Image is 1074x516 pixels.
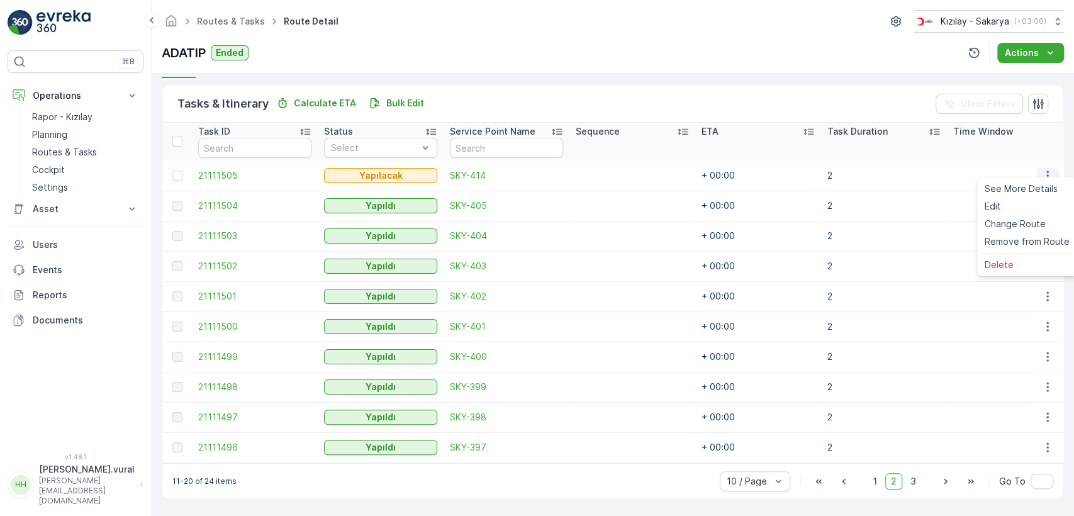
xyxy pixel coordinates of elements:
button: Yapıldı [324,349,437,364]
td: 2 [821,372,947,402]
img: logo_light-DOdMpM7g.png [36,10,91,35]
p: Clear Filters [961,98,1015,110]
a: SKY-402 [450,290,563,303]
a: Homepage [164,19,178,30]
div: Toggle Row Selected [172,231,182,241]
span: 21111503 [198,230,311,242]
button: Yapıldı [324,379,437,395]
button: Kızılay - Sakarya(+03:00) [914,10,1064,33]
img: k%C4%B1z%C4%B1lay_DTAvauz.png [914,14,936,28]
button: Asset [8,196,143,222]
div: Toggle Row Selected [172,261,182,271]
span: SKY-397 [450,441,563,454]
td: 2 [821,191,947,221]
p: Sequence [576,125,620,138]
p: [PERSON_NAME][EMAIL_ADDRESS][DOMAIN_NAME] [39,476,135,506]
a: SKY-400 [450,351,563,363]
p: ( +03:00 ) [1014,16,1046,26]
span: Remove from Route [985,235,1070,248]
a: 21111500 [198,320,311,333]
button: Yapılacak [324,168,437,183]
td: + 00:00 [695,432,821,463]
p: Yapılacak [359,169,403,182]
a: Planning [27,126,143,143]
button: Clear Filters [936,94,1023,114]
div: HH [11,474,31,495]
p: Planning [32,128,67,141]
span: 1 [868,473,883,490]
span: Change Route [985,218,1046,230]
button: Yapıldı [324,410,437,425]
a: Routes & Tasks [197,16,265,26]
p: Rapor - Kızılay [32,111,92,123]
button: Actions [997,43,1064,63]
a: 21111505 [198,169,311,182]
button: Yapıldı [324,259,437,274]
button: Ended [211,45,249,60]
div: Toggle Row Selected [172,291,182,301]
span: Go To [999,475,1026,488]
p: Bulk Edit [386,97,424,109]
a: SKY-403 [450,260,563,272]
p: Events [33,264,138,276]
a: Reports [8,283,143,308]
div: Toggle Row Selected [172,412,182,422]
div: Toggle Row Selected [172,322,182,332]
a: Settings [27,179,143,196]
div: Toggle Row Selected [172,352,182,362]
p: Documents [33,314,138,327]
img: logo [8,10,33,35]
p: Task Duration [827,125,888,138]
button: HH[PERSON_NAME].vural[PERSON_NAME][EMAIL_ADDRESS][DOMAIN_NAME] [8,463,143,506]
td: 2 [821,342,947,372]
a: SKY-401 [450,320,563,333]
p: Yapıldı [366,441,396,454]
p: Settings [32,181,68,194]
span: Delete [985,259,1014,271]
a: 21111497 [198,411,311,423]
div: Toggle Row Selected [172,382,182,392]
p: Users [33,238,138,251]
td: + 00:00 [695,372,821,402]
td: 2 [821,251,947,281]
p: Yapıldı [366,199,396,212]
a: 21111502 [198,260,311,272]
p: Calculate ETA [294,97,356,109]
span: SKY-399 [450,381,563,393]
button: Yapıldı [324,198,437,213]
span: 21111496 [198,441,311,454]
p: [PERSON_NAME].vural [39,463,135,476]
p: Yapıldı [366,260,396,272]
p: Status [324,125,353,138]
p: Yapıldı [366,320,396,333]
a: SKY-414 [450,169,563,182]
button: Yapıldı [324,440,437,455]
span: SKY-405 [450,199,563,212]
button: Operations [8,83,143,108]
p: Kızılay - Sakarya [941,15,1009,28]
td: + 00:00 [695,251,821,281]
button: Bulk Edit [364,96,429,111]
span: Edit [985,200,1001,213]
p: Yapıldı [366,351,396,363]
p: Select [331,142,418,154]
button: Yapıldı [324,289,437,304]
td: + 00:00 [695,281,821,311]
button: Yapıldı [324,319,437,334]
a: Routes & Tasks [27,143,143,161]
p: Asset [33,203,118,215]
a: 21111498 [198,381,311,393]
p: 11-20 of 24 items [172,476,237,486]
p: ⌘B [122,57,135,67]
span: 21111504 [198,199,311,212]
button: Yapıldı [324,228,437,244]
span: 21111501 [198,290,311,303]
a: Users [8,232,143,257]
p: Tasks & Itinerary [177,95,269,113]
